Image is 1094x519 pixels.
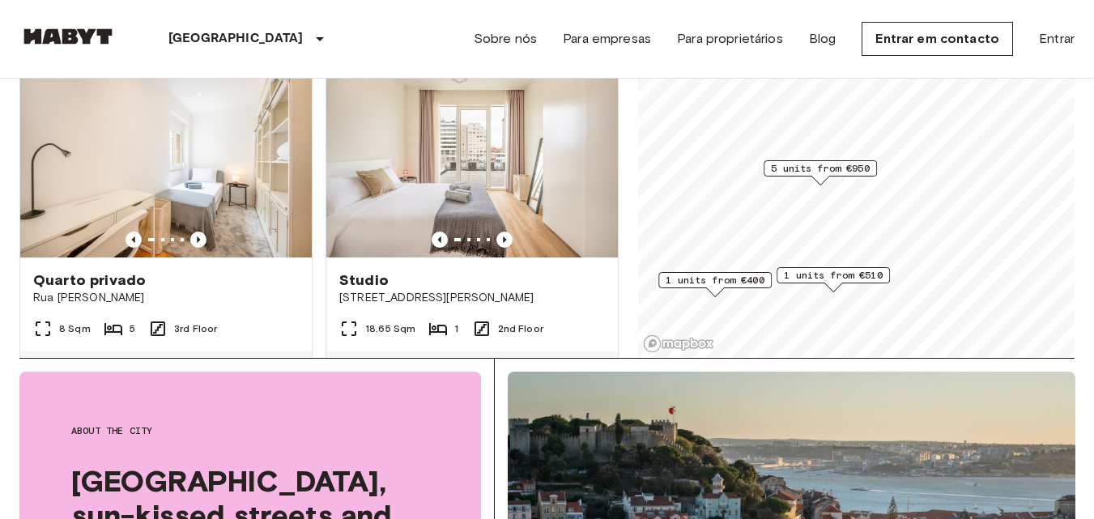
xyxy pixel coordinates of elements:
span: Studio [339,270,389,290]
div: Map marker [658,272,772,297]
span: 3rd Floor [174,321,217,336]
a: Entrar [1039,29,1075,49]
a: Para proprietários [677,29,783,49]
a: Marketing picture of unit PT-17-148-201-01Previous imagePrevious imageStudio[STREET_ADDRESS][PERS... [326,62,619,407]
button: Previous image [496,232,513,248]
span: Rua [PERSON_NAME] [33,290,299,306]
a: Mapbox logo [643,334,714,353]
a: Blog [809,29,836,49]
span: 5 [130,321,135,336]
span: 8 Sqm [59,321,91,336]
img: Marketing picture of unit PT-17-017-001-05 [20,63,312,257]
span: 2nd Floor [498,321,543,336]
span: Quarto privado [33,270,146,290]
span: 1 units from €400 [666,273,764,287]
a: Entrar em contacto [862,22,1013,56]
span: About the city [71,423,429,438]
div: Map marker [764,160,877,185]
span: 1 units from €510 [784,268,883,283]
span: [STREET_ADDRESS][PERSON_NAME] [339,290,605,306]
button: Previous image [190,232,206,248]
a: Sobre nós [474,29,537,49]
button: Previous image [126,232,142,248]
a: Marketing picture of unit PT-17-017-001-05Previous imagePrevious imageQuarto privadoRua [PERSON_N... [19,62,313,407]
p: [GEOGRAPHIC_DATA] [168,29,304,49]
span: 5 units from €950 [771,161,870,176]
img: Habyt [19,28,117,45]
div: Map marker [777,267,890,292]
a: Para empresas [563,29,651,49]
span: 18.65 Sqm [365,321,415,336]
button: Previous image [432,232,448,248]
span: 1 [454,321,458,336]
img: Marketing picture of unit PT-17-148-201-01 [326,63,618,257]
